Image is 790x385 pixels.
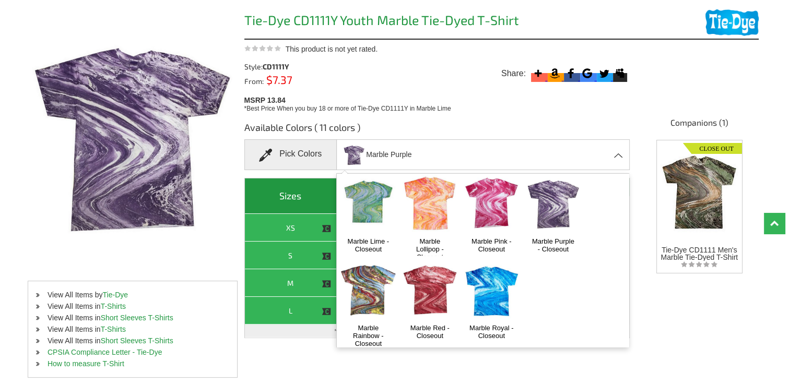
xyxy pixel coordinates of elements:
[464,169,519,237] img: Marble Pink
[764,213,785,234] a: Top
[705,9,759,36] img: Tie-Dye
[245,242,337,269] th: S
[244,93,634,113] div: MSRP 13.84
[341,169,396,237] img: Marble Lime
[245,214,337,242] th: XS
[322,224,331,233] img: This item is CLOSEOUT!
[101,302,126,310] a: T-Shirts
[28,300,237,312] li: View All Items in
[103,291,128,299] a: Tie-Dye
[244,139,337,170] div: Pick Colors
[343,141,365,169] img: tie-dye_HM1111B_marble-purple.jpg
[683,140,742,154] img: Closeout
[244,121,630,139] h3: Available Colors ( 11 colors )
[245,269,337,297] th: M
[613,66,627,80] svg: Myspace
[597,66,611,80] svg: Twitter
[661,246,738,261] span: Tie-Dye CD1111 Men's Marble Tie-Dyed T-Shirt
[469,237,514,253] a: Marble Pink - Closeout
[640,117,759,134] h4: Companions (1)
[531,237,575,253] a: Marble Purple - Closeout
[322,279,331,288] img: This item is CLOSEOUT!
[101,336,173,345] a: Short Sleeves T-Shirts
[531,66,545,80] svg: More
[244,45,281,52] img: This product is not yet rated.
[322,251,331,261] img: This item is CLOSEOUT!
[244,105,451,112] span: *Best Price When you buy 18 or more of Tie-Dye CD1111Y in Marble Lime
[101,325,126,333] a: T-Shirts
[28,335,237,346] li: View All Items in
[28,323,237,335] li: View All Items in
[681,261,717,268] img: listing_empty_star.svg
[660,140,738,261] a: Closeout Tie-Dye CD1111 Men's Marble Tie-Dyed T-Shirt
[580,66,594,80] svg: Google Bookmark
[564,66,578,80] svg: Facebook
[501,68,526,79] span: Share:
[286,45,378,53] span: This product is not yet rated.
[403,169,457,237] img: Marble Lollipop
[48,359,124,368] a: How to measure T-Shirt
[346,237,391,253] a: Marble Lime - Closeout
[346,324,391,347] a: Marble Rainbow - Closeout
[548,66,562,80] svg: Amazon
[244,76,341,85] div: From:
[469,324,514,340] a: Marble Royal - Closeout
[408,324,452,340] a: Marble Red - Closeout
[28,289,237,300] li: View All Items by
[245,178,337,214] th: Sizes
[526,169,581,237] img: Marble Purple
[245,297,337,324] th: L
[341,256,396,324] img: Marble Rainbow
[263,62,289,71] span: CD1111Y
[244,63,341,70] div: Style:
[264,73,292,86] span: $7.37
[408,237,452,261] a: Marble Lollipop - Closeout
[28,312,237,323] li: View All Items in
[244,14,630,30] h1: Tie-Dye CD1111Y Youth Marble Tie-Dyed T-Shirt
[366,146,411,164] span: Marble Purple
[322,307,331,316] img: This item is CLOSEOUT!
[464,256,519,324] img: Marble Royal
[245,324,630,338] td: * You get volume discount when you order more of this style and color.
[101,314,173,322] a: Short Sleeves T-Shirts
[403,256,457,324] img: Marble Red
[48,348,162,356] a: CPSIA Compliance Letter - Tie-Dye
